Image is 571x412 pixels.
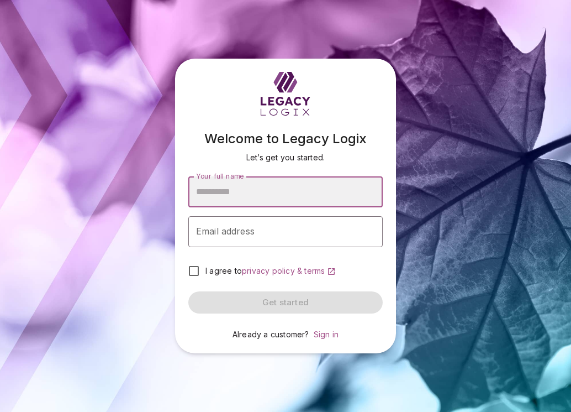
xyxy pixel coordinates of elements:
span: privacy policy & terms [242,266,325,275]
a: privacy policy & terms [242,266,336,275]
span: I agree to [205,266,242,275]
span: Let’s get you started. [246,153,325,162]
span: Already a customer? [232,330,309,339]
a: Sign in [314,330,339,339]
span: Welcome to Legacy Logix [204,131,367,147]
span: Your full name [196,172,244,180]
